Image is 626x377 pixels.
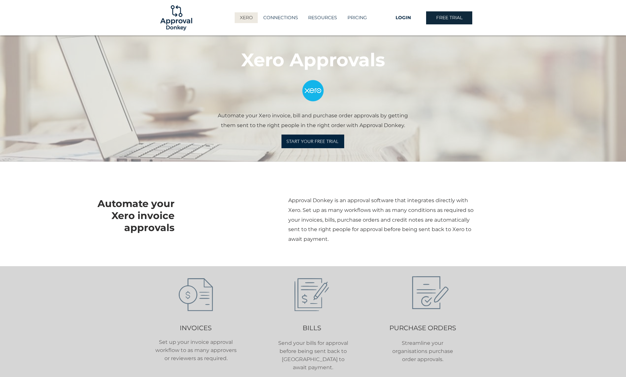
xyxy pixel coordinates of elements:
[380,11,426,24] a: LOGIN
[342,12,372,23] a: PRICING
[426,11,472,24] a: FREE TRIAL
[227,12,380,23] nav: Site
[305,12,340,23] p: RESOURCES
[260,12,301,23] p: CONNECTIONS
[396,15,411,21] span: LOGIN
[392,340,453,362] span: Streamline your organisations purchase order approvals.
[237,12,256,23] p: XERO
[286,138,338,144] span: START YOUR FREE TRIAL
[180,324,212,332] span: INVOICES
[159,0,194,35] img: Logo-01.png
[288,197,474,242] span: Approval Donkey is an approval software that integrates directly with Xero. Set up as many workfl...
[436,15,463,21] span: FREE TRIAL
[218,112,408,128] span: Automate your Xero invoice, bill and purchase order approvals by getting them sent to the right p...
[389,324,456,332] span: PURCHASE ORDERS
[293,71,333,111] img: Logo - Blue.png
[235,12,258,23] a: XERO
[98,198,175,234] span: Automate your Xero invoice approvals
[155,339,237,361] span: Set up your invoice approval workflow to as many approvers or reviewers as required.
[278,340,348,370] span: Send your bills for approval before being sent back to [GEOGRAPHIC_DATA] to await payment.
[241,49,385,71] span: Xero Approvals
[303,324,321,332] span: BILLS
[344,12,370,23] p: PRICING
[258,12,303,23] a: CONNECTIONS
[281,135,344,148] a: START YOUR FREE TRIAL
[303,12,342,23] div: RESOURCES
